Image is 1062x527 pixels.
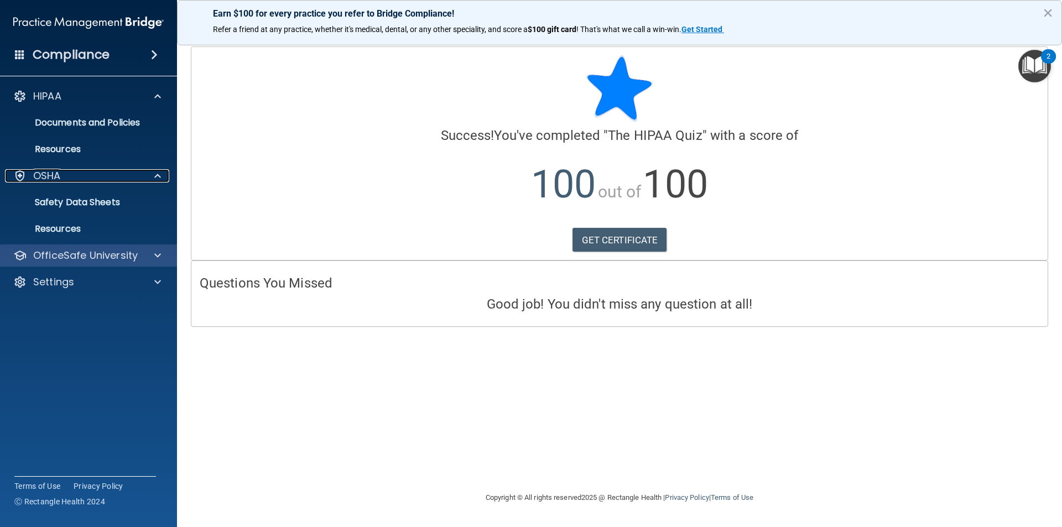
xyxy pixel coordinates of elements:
a: Settings [13,275,161,289]
a: Terms of Use [711,493,753,502]
span: Refer a friend at any practice, whether it's medical, dental, or any other speciality, and score a [213,25,528,34]
h4: You've completed " " with a score of [200,128,1039,143]
span: 100 [531,161,596,207]
a: Terms of Use [14,481,60,492]
h4: Questions You Missed [200,276,1039,290]
div: Copyright © All rights reserved 2025 @ Rectangle Health | | [418,480,821,515]
a: Privacy Policy [74,481,123,492]
a: Get Started [681,25,724,34]
span: 100 [643,161,707,207]
a: OSHA [13,169,161,182]
p: Settings [33,275,74,289]
strong: $100 gift card [528,25,576,34]
span: Ⓒ Rectangle Health 2024 [14,496,105,507]
span: out of [598,182,642,201]
p: Resources [7,223,158,234]
a: HIPAA [13,90,161,103]
h4: Compliance [33,47,110,62]
p: Documents and Policies [7,117,158,128]
a: OfficeSafe University [13,249,161,262]
img: PMB logo [13,12,164,34]
div: 2 [1047,56,1050,71]
button: Open Resource Center, 2 new notifications [1018,50,1051,82]
a: Privacy Policy [665,493,709,502]
p: OfficeSafe University [33,249,138,262]
span: ! That's what we call a win-win. [576,25,681,34]
img: blue-star-rounded.9d042014.png [586,55,653,122]
button: Close [1043,4,1053,22]
p: Safety Data Sheets [7,197,158,208]
span: Success! [441,128,494,143]
p: Resources [7,144,158,155]
strong: Get Started [681,25,722,34]
h4: Good job! You didn't miss any question at all! [200,297,1039,311]
span: The HIPAA Quiz [608,128,702,143]
p: Earn $100 for every practice you refer to Bridge Compliance! [213,8,1026,19]
p: OSHA [33,169,61,182]
a: GET CERTIFICATE [572,228,667,252]
p: HIPAA [33,90,61,103]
